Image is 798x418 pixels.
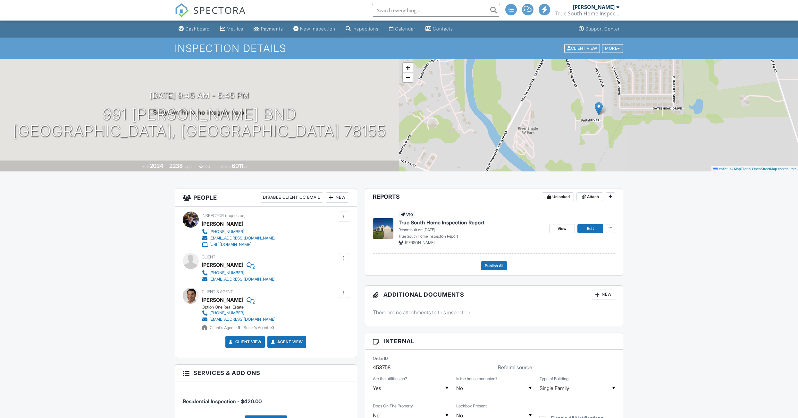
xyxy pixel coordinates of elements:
[244,164,252,169] span: sq.ft.
[202,289,233,294] span: Client's Agent
[395,26,415,31] div: Calendar
[555,10,619,17] div: True South Home Inspection
[202,310,275,316] a: [PHONE_NUMBER]
[352,26,379,31] div: Inspections
[193,3,246,17] span: SPECTORA
[564,46,601,50] a: Client View
[595,102,603,115] img: Marker
[202,276,275,283] a: [EMAIL_ADDRESS][DOMAIN_NAME]
[713,167,727,171] a: Leaflet
[209,277,275,282] div: [EMAIL_ADDRESS][DOMAIN_NAME]
[343,23,381,35] a: Inspections
[244,325,274,330] span: Seller's Agent -
[456,403,487,409] label: Lockbox Present
[456,376,498,382] label: Is the house occupied?
[373,356,388,361] label: Order ID
[403,63,413,73] a: Zoom in
[176,23,212,35] a: Dashboard
[183,386,349,410] li: Service: Residential Inspection
[433,26,453,31] div: Contacts
[202,213,224,218] span: Inspector
[260,192,323,203] div: Disable Client CC Email
[217,164,231,169] span: Lot Size
[270,339,303,345] a: Agent View
[326,192,349,203] div: New
[373,403,413,409] label: Dogs On The Property
[209,229,244,234] div: [PHONE_NUMBER]
[365,333,623,350] h3: Internal
[185,26,210,31] div: Dashboard
[202,229,275,235] a: [PHONE_NUMBER]
[209,310,244,316] div: [PHONE_NUMBER]
[423,23,456,35] a: Contacts
[373,376,407,382] label: Are the utilities on?
[209,270,244,275] div: [PHONE_NUMBER]
[728,167,729,171] span: |
[403,73,413,82] a: Zoom out
[175,188,357,207] h3: People
[175,3,189,17] img: The Best Home Inspection Software - Spectora
[202,235,275,241] a: [EMAIL_ADDRESS][DOMAIN_NAME]
[175,9,246,22] a: SPECTORA
[373,309,616,316] p: There are no attachments to this inspection.
[602,44,623,53] div: More
[202,270,275,276] a: [PHONE_NUMBER]
[227,26,243,31] div: Metrics
[238,325,240,330] strong: 9
[169,162,183,169] div: 2238
[540,376,568,382] label: Type of Building
[202,295,243,305] a: [PERSON_NAME]
[202,255,215,259] span: Client
[150,91,249,100] h3: [DATE] 9:45 am - 5:45 pm
[251,23,286,35] a: Payments
[573,4,615,10] div: [PERSON_NAME]
[210,325,241,330] span: Client's Agent -
[592,290,615,300] div: New
[13,106,386,140] h1: 991 [PERSON_NAME] Bnd [GEOGRAPHIC_DATA], [GEOGRAPHIC_DATA] 78155
[209,242,251,247] div: [URL][DOMAIN_NAME]
[291,23,338,35] a: New Inspection
[406,64,410,72] span: +
[730,167,748,171] a: © MapTiler
[585,26,620,31] div: Support Center
[202,260,243,270] div: [PERSON_NAME]
[204,164,211,169] span: slab
[576,23,622,35] a: Support Center
[183,398,262,405] span: Residential Inspection - $420.00
[175,43,624,54] h1: Inspection Details
[271,325,274,330] strong: 0
[300,26,335,31] div: New Inspection
[498,364,532,371] label: Referral source
[232,162,243,169] div: 6011
[228,339,262,345] a: Client View
[749,167,796,171] a: © OpenStreetMap contributors
[150,162,163,169] div: 2024
[365,286,623,304] h3: Additional Documents
[202,219,243,229] div: [PERSON_NAME]
[209,236,275,241] div: [EMAIL_ADDRESS][DOMAIN_NAME]
[372,4,500,17] input: Search everything...
[209,317,275,322] div: [EMAIL_ADDRESS][DOMAIN_NAME]
[386,23,418,35] a: Calendar
[261,26,283,31] div: Payments
[175,365,357,381] h3: Services & Add ons
[217,23,246,35] a: Metrics
[564,44,600,53] div: Client View
[202,241,275,248] a: [URL][DOMAIN_NAME]
[202,305,281,310] div: Option One Real Estate
[225,213,246,218] span: (requested)
[142,164,149,169] span: Built
[406,73,410,81] span: −
[184,164,193,169] span: sq. ft.
[202,316,275,323] a: [EMAIL_ADDRESS][DOMAIN_NAME]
